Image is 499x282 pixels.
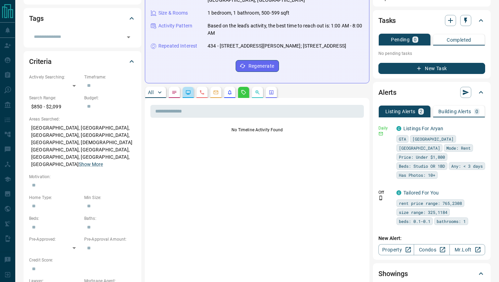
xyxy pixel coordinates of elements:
p: Timeframe: [84,74,136,80]
span: beds: 0.1-0.1 [399,218,430,225]
a: Listings For Aryan [403,126,443,131]
p: Home Type: [29,194,81,201]
span: Has Photos: 10+ [399,172,435,179]
button: Regenerate [236,60,279,72]
span: Any: < 3 days [451,163,483,169]
p: Repeated Interest [158,42,197,50]
p: 0 [414,37,417,42]
p: 2 [420,109,422,114]
p: Completed [447,38,471,42]
h2: Alerts [378,87,396,98]
p: All [148,90,154,95]
span: GTA [399,135,406,142]
div: Showings [378,265,485,282]
a: Tailored For You [403,190,439,196]
span: [GEOGRAPHIC_DATA] [399,144,440,151]
span: Price: Under $1,800 [399,154,445,160]
a: Mr.Loft [449,244,485,255]
p: Baths: [84,215,136,222]
svg: Agent Actions [269,90,274,95]
p: $850 - $2,099 [29,101,81,113]
span: Beds: Studio OR 1BD [399,163,445,169]
p: Actively Searching: [29,74,81,80]
svg: Calls [199,90,205,95]
span: rent price range: 765,2308 [399,200,462,207]
p: Size & Rooms [158,9,188,17]
p: 1 bedroom, 1 bathroom, 500-599 sqft [208,9,290,17]
div: Criteria [29,53,136,70]
p: No pending tasks [378,48,485,59]
p: Pending [391,37,410,42]
p: Min Size: [84,194,136,201]
button: New Task [378,63,485,74]
p: 434 - [STREET_ADDRESS][PERSON_NAME]; [STREET_ADDRESS] [208,42,346,50]
h2: Criteria [29,56,52,67]
span: Mode: Rent [446,144,471,151]
svg: Notes [172,90,177,95]
p: 0 [475,109,478,114]
svg: Email [378,131,383,136]
span: [GEOGRAPHIC_DATA] [412,135,454,142]
p: Areas Searched: [29,116,136,122]
p: Activity Pattern [158,22,192,30]
p: Pre-Approved: [29,236,81,242]
svg: Requests [241,90,246,95]
span: bathrooms: 1 [437,218,466,225]
svg: Listing Alerts [227,90,233,95]
div: Tasks [378,12,485,29]
p: Off [378,189,392,196]
p: Beds: [29,215,81,222]
p: Listing Alerts [385,109,415,114]
p: Search Range: [29,95,81,101]
p: Credit Score: [29,257,136,263]
div: condos.ca [396,126,401,131]
p: Motivation: [29,174,136,180]
p: Building Alerts [438,109,471,114]
p: Daily [378,125,392,131]
h2: Showings [378,268,408,279]
svg: Emails [213,90,219,95]
p: New Alert: [378,235,485,242]
svg: Opportunities [255,90,260,95]
p: Based on the lead's activity, the best time to reach out is: 1:00 AM - 8:00 AM [208,22,364,37]
p: Pre-Approval Amount: [84,236,136,242]
a: Property [378,244,414,255]
h2: Tags [29,13,43,24]
svg: Push Notification Only [378,196,383,200]
a: Condos [414,244,449,255]
p: [GEOGRAPHIC_DATA], [GEOGRAPHIC_DATA], [GEOGRAPHIC_DATA], [GEOGRAPHIC_DATA], [GEOGRAPHIC_DATA], [D... [29,122,136,170]
span: size range: 325,1184 [399,209,447,216]
button: Show More [79,161,103,168]
button: Open [124,32,133,42]
p: No Timeline Activity Found [150,127,364,133]
div: Alerts [378,84,485,101]
p: Budget: [84,95,136,101]
svg: Lead Browsing Activity [185,90,191,95]
h2: Tasks [378,15,396,26]
div: condos.ca [396,190,401,195]
div: Tags [29,10,136,27]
